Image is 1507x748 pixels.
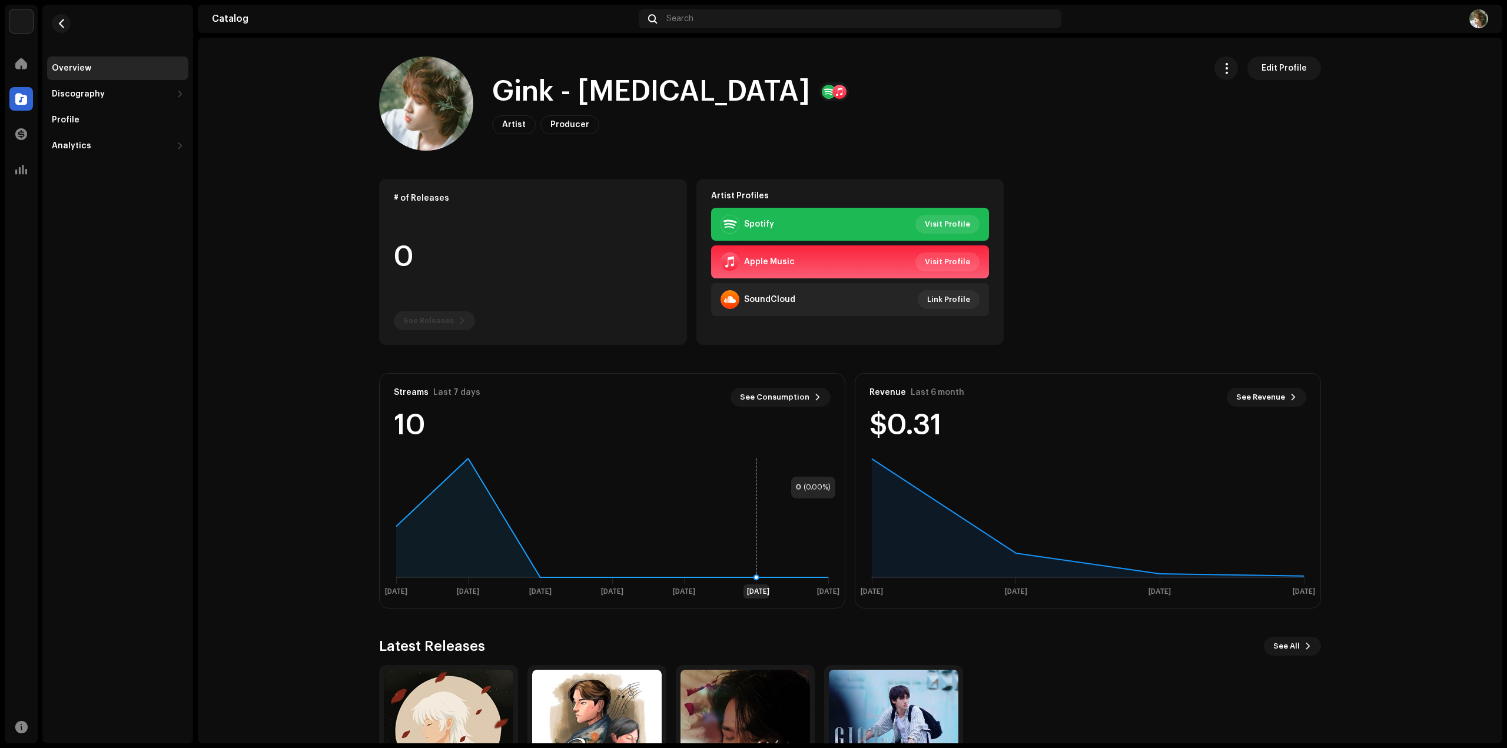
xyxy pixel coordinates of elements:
[9,9,33,33] img: de0d2825-999c-4937-b35a-9adca56ee094
[861,588,883,596] text: [DATE]
[1273,634,1300,658] span: See All
[47,108,188,132] re-m-nav-item: Profile
[673,588,695,596] text: [DATE]
[918,290,980,309] button: Link Profile
[47,82,188,106] re-m-nav-dropdown: Discography
[915,215,980,234] button: Visit Profile
[433,388,480,397] div: Last 7 days
[1293,588,1315,596] text: [DATE]
[394,388,429,397] div: Streams
[915,252,980,271] button: Visit Profile
[747,588,769,596] text: [DATE]
[911,388,964,397] div: Last 6 month
[52,89,105,99] div: Discography
[731,388,831,407] button: See Consumption
[925,212,970,236] span: Visit Profile
[711,191,769,201] strong: Artist Profiles
[492,73,810,111] h1: Gink - [MEDICAL_DATA]
[385,588,407,596] text: [DATE]
[379,56,473,151] img: b09572bc-192b-4835-990a-f12aa6ca365a
[740,385,809,409] span: See Consumption
[1264,637,1321,656] button: See All
[47,134,188,158] re-m-nav-dropdown: Analytics
[1469,9,1488,28] img: ca0c90cf-9f61-4fff-9f43-f74573a5ebd3
[212,14,634,24] div: Catalog
[47,56,188,80] re-m-nav-item: Overview
[52,115,79,125] div: Profile
[1148,588,1171,596] text: [DATE]
[52,141,91,151] div: Analytics
[817,588,839,596] text: [DATE]
[550,121,589,129] span: Producer
[666,14,693,24] span: Search
[869,388,906,397] div: Revenue
[1247,56,1321,80] button: Edit Profile
[502,121,526,129] span: Artist
[601,588,623,596] text: [DATE]
[1227,388,1306,407] button: See Revenue
[744,257,795,267] div: Apple Music
[1236,385,1285,409] span: See Revenue
[52,64,91,73] div: Overview
[379,179,687,345] re-o-card-data: # of Releases
[744,295,795,304] div: SoundCloud
[925,250,970,274] span: Visit Profile
[529,588,552,596] text: [DATE]
[744,220,774,229] div: Spotify
[379,637,485,656] h3: Latest Releases
[1005,588,1027,596] text: [DATE]
[927,288,970,311] span: Link Profile
[1262,56,1307,80] span: Edit Profile
[457,588,479,596] text: [DATE]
